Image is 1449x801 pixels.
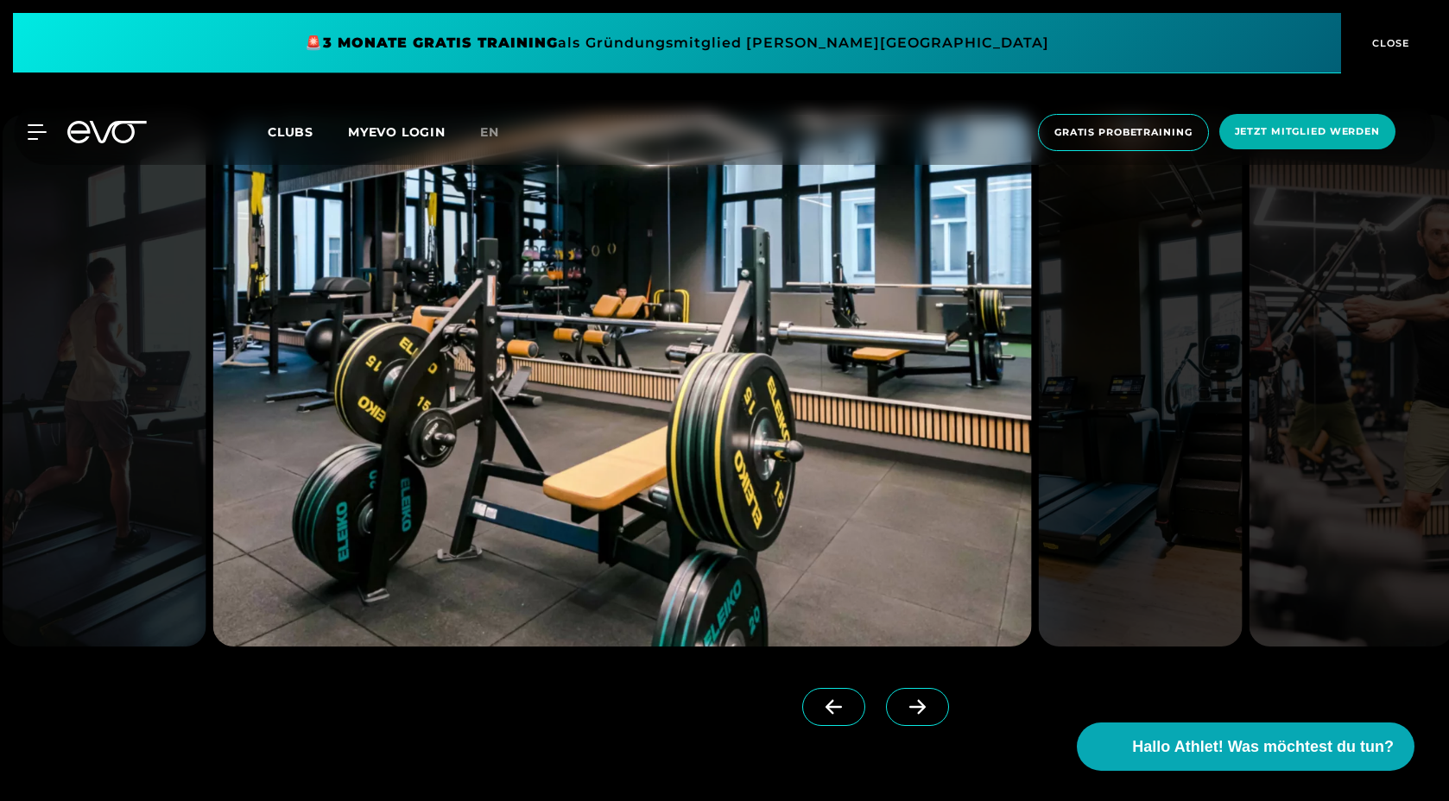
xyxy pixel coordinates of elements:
span: Gratis Probetraining [1054,125,1193,140]
a: Jetzt Mitglied werden [1214,114,1401,151]
span: Clubs [268,124,313,140]
a: Gratis Probetraining [1033,114,1214,151]
img: evofitness [213,115,1031,646]
span: CLOSE [1368,35,1410,51]
img: evofitness [2,115,206,646]
button: CLOSE [1341,13,1436,73]
a: en [480,123,520,142]
a: MYEVO LOGIN [348,124,446,140]
a: Clubs [268,123,348,140]
span: Jetzt Mitglied werden [1235,124,1380,139]
img: evofitness [1038,115,1243,646]
span: Hallo Athlet! Was möchtest du tun? [1132,735,1394,759]
span: en [480,124,499,140]
button: Hallo Athlet! Was möchtest du tun? [1077,722,1414,771]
